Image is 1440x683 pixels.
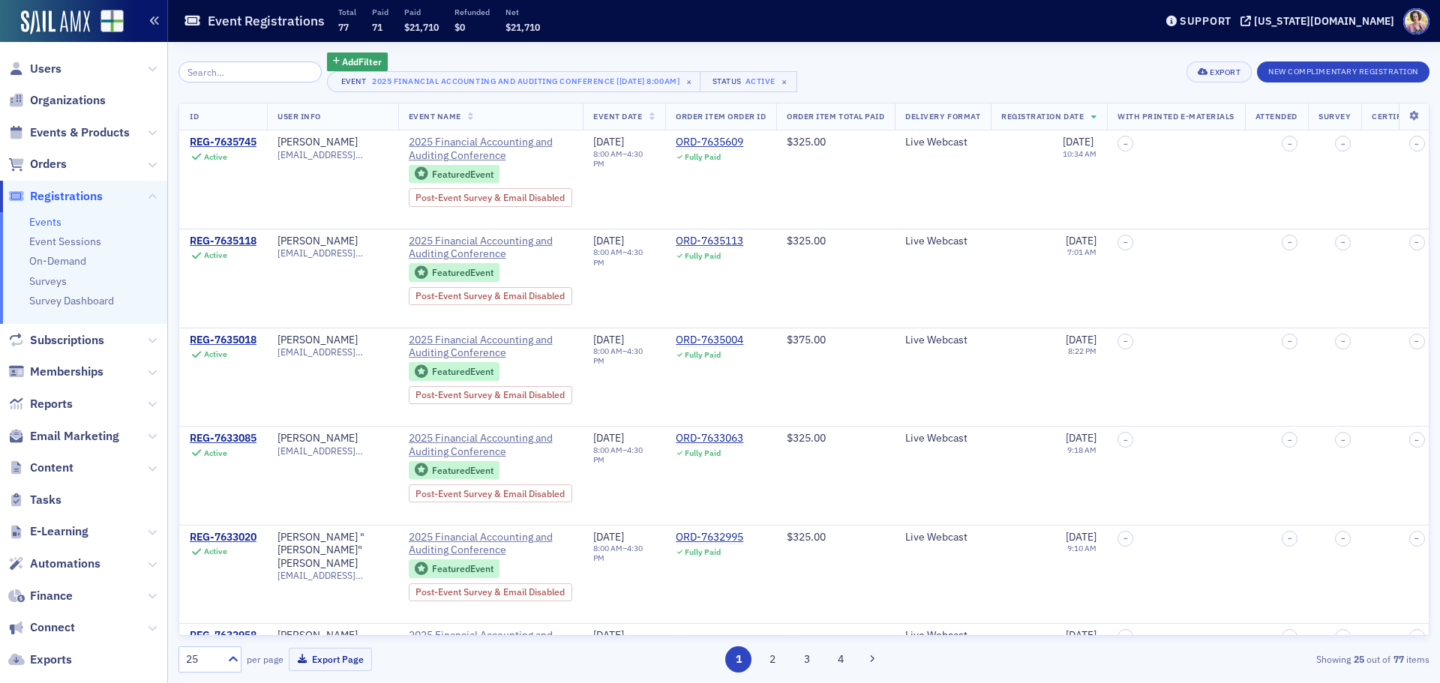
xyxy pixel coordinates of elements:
a: REG-7635118 [190,235,256,248]
time: 10:34 AM [1063,148,1096,159]
span: Survey [1318,111,1351,121]
time: 4:30 PM [593,247,643,267]
p: Total [338,7,356,17]
div: Fully Paid [685,448,721,458]
a: Subscriptions [8,332,104,349]
span: [DATE] [593,530,624,544]
h1: Event Registrations [208,12,325,30]
span: [DATE] [1066,628,1096,642]
div: Live Webcast [905,629,980,643]
span: $0 [454,21,465,33]
div: Export [1210,68,1240,76]
button: [US_STATE][DOMAIN_NAME] [1240,16,1399,26]
span: [DATE] [1066,234,1096,247]
a: ORD-7635113 [676,235,743,248]
img: SailAMX [100,10,124,33]
span: Orders [30,156,67,172]
span: $375.00 [787,333,826,346]
span: – [1341,534,1345,543]
span: $325.00 [787,431,826,445]
span: [EMAIL_ADDRESS][DOMAIN_NAME] [277,346,388,358]
time: 9:10 AM [1067,543,1096,553]
span: – [1341,633,1345,642]
a: [PERSON_NAME] [277,235,358,248]
span: – [1414,238,1419,247]
a: 2025 Financial Accounting and Auditing Conference [409,531,573,557]
span: User Info [277,111,321,121]
span: [DATE] [593,431,624,445]
div: Featured Event [432,170,493,178]
time: 4:30 PM [593,346,643,366]
div: 2025 Financial Accounting and Auditing Conference [[DATE] 8:00am] [372,73,679,88]
a: 2025 Financial Accounting and Auditing Conference [409,235,573,261]
span: – [1414,139,1419,148]
button: AddFilter [327,52,388,71]
button: 3 [793,646,820,673]
div: Featured Event [432,466,493,475]
span: – [1288,436,1292,445]
a: [PERSON_NAME] [277,629,358,643]
span: Delivery Format [905,111,980,121]
time: 4:30 PM [593,445,643,465]
span: – [1414,534,1419,543]
div: – [593,346,655,366]
a: Email Marketing [8,428,119,445]
a: REG-7635018 [190,334,256,347]
span: — [676,628,684,642]
a: 2025 Financial Accounting and Auditing Conference [409,334,573,360]
span: [DATE] [1066,333,1096,346]
a: REG-7635745 [190,136,256,149]
button: New Complimentary Registration [1257,61,1429,82]
div: 25 [186,652,219,667]
span: – [1341,436,1345,445]
a: Survey Dashboard [29,294,114,307]
div: Event [338,76,370,86]
a: On-Demand [29,254,86,268]
a: Event Sessions [29,235,101,248]
a: [PERSON_NAME] [277,432,358,445]
div: Fully Paid [685,350,721,360]
span: 2025 Financial Accounting and Auditing Conference [409,432,573,458]
a: Automations [8,556,100,572]
span: [EMAIL_ADDRESS][DOMAIN_NAME] [277,445,388,457]
span: Reports [30,396,73,412]
span: $325.00 [787,530,826,544]
span: [EMAIL_ADDRESS][DOMAIN_NAME] [277,570,388,581]
span: Order Item Total Paid [787,111,884,121]
div: Post-Event Survey [409,386,573,404]
a: [PERSON_NAME] "[PERSON_NAME]" [PERSON_NAME] [277,531,388,571]
div: Fully Paid [685,251,721,261]
input: Search… [178,61,322,82]
span: Add Filter [342,55,382,68]
a: Reports [8,396,73,412]
span: Profile [1403,8,1429,34]
span: Registrations [30,188,103,205]
span: – [1341,139,1345,148]
span: 77 [338,21,349,33]
a: Events & Products [8,124,130,141]
span: Order Item Order ID [676,111,766,121]
div: Live Webcast [905,432,980,445]
div: Featured Event [409,461,500,480]
div: ORD-7633063 [676,432,743,445]
span: – [1288,139,1292,148]
a: Organizations [8,92,106,109]
div: Showing out of items [1023,652,1429,666]
div: Featured Event [432,268,493,277]
span: Attended [1255,111,1297,121]
p: Paid [372,7,388,17]
span: – [1288,337,1292,346]
span: Tasks [30,492,61,508]
time: 8:00 AM [593,247,622,257]
time: 7:01 AM [1067,247,1096,257]
span: – [1341,337,1345,346]
a: Surveys [29,274,67,288]
a: Users [8,61,61,77]
span: $21,710 [505,21,540,33]
time: 4:30 PM [593,543,643,563]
